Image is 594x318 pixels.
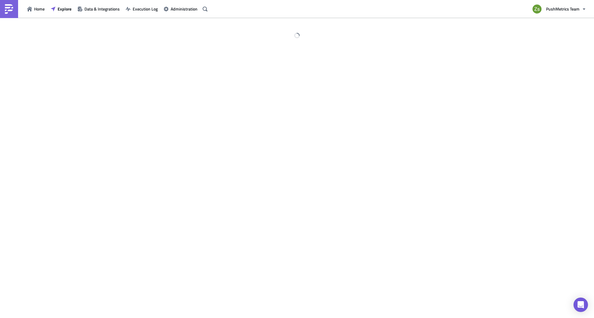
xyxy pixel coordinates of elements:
[171,6,197,12] span: Administration
[48,4,74,14] button: Explore
[24,4,48,14] button: Home
[546,6,580,12] span: PushMetrics Team
[161,4,201,14] button: Administration
[4,4,14,14] img: PushMetrics
[74,4,123,14] button: Data & Integrations
[529,2,589,16] button: PushMetrics Team
[84,6,120,12] span: Data & Integrations
[573,298,588,312] div: Open Intercom Messenger
[58,6,71,12] span: Explore
[123,4,161,14] button: Execution Log
[133,6,158,12] span: Execution Log
[532,4,542,14] img: Avatar
[34,6,45,12] span: Home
